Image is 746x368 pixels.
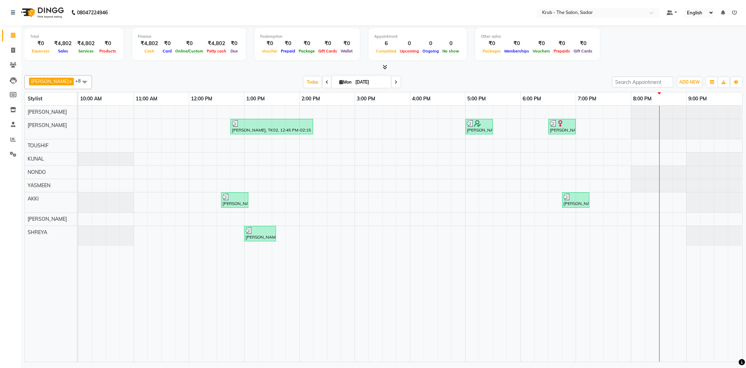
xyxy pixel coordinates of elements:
span: TOUSHIF [28,142,49,149]
span: Services [77,49,95,54]
div: ₹0 [481,40,503,48]
span: Prepaid [279,49,297,54]
div: ₹4,802 [74,40,98,48]
span: Cash [143,49,156,54]
span: ADD NEW [679,79,700,85]
div: ₹0 [260,40,279,48]
div: ₹0 [317,40,339,48]
span: NONDO [28,169,46,175]
div: Other sales [481,34,594,40]
div: 0 [441,40,461,48]
span: Ongoing [421,49,441,54]
div: ₹0 [297,40,317,48]
div: ₹0 [503,40,531,48]
a: 5:00 PM [466,94,488,104]
a: 7:00 PM [576,94,598,104]
span: AKKI [28,196,39,202]
a: 2:00 PM [300,94,322,104]
div: ₹0 [279,40,297,48]
span: Completed [374,49,398,54]
div: [PERSON_NAME], TK04, 05:00 PM-05:30 PM, TONGS [466,120,492,133]
div: [PERSON_NAME], TK03, 06:30 PM-07:00 PM, JUNIOR [DEMOGRAPHIC_DATA] HAIR CUT [549,120,575,133]
div: Appointment [374,34,461,40]
span: Package [297,49,317,54]
span: [PERSON_NAME] [31,78,69,84]
span: Mon [338,79,353,85]
div: ₹0 [228,40,240,48]
a: 12:00 PM [189,94,214,104]
div: Finance [138,34,240,40]
div: [PERSON_NAME], TK02, 12:45 PM-02:15 PM, TOUCH UP INOA ( AMONIA FREE ),[DEMOGRAPHIC_DATA] HAIR CUT [231,120,312,133]
span: Gift Cards [572,49,594,54]
div: [PERSON_NAME], TK02, 01:00 PM-01:35 PM, LEG MASSAGE (₹700) [245,227,275,240]
span: Card [161,49,173,54]
a: 4:00 PM [410,94,432,104]
div: [PERSON_NAME], TK05, 06:45 PM-07:15 PM, JUNIOR [DEMOGRAPHIC_DATA] HAIR CUT [563,193,589,207]
span: Online/Custom [173,49,205,54]
span: Vouchers [531,49,552,54]
div: ₹0 [531,40,552,48]
span: Upcoming [398,49,421,54]
a: 11:00 AM [134,94,159,104]
div: ₹0 [173,40,205,48]
div: ₹4,802 [205,40,228,48]
div: 0 [398,40,421,48]
span: YASMEEN [28,182,50,189]
span: Petty cash [205,49,228,54]
span: KUNAL [28,156,44,162]
b: 08047224946 [77,3,108,22]
span: [PERSON_NAME] [28,109,67,115]
span: Memberships [503,49,531,54]
span: SHREYA [28,229,47,235]
div: 0 [421,40,441,48]
div: ₹0 [339,40,354,48]
a: 3:00 PM [355,94,377,104]
span: Due [229,49,240,54]
a: 8:00 PM [631,94,653,104]
div: ₹4,802 [138,40,161,48]
span: Products [98,49,118,54]
div: ₹0 [161,40,173,48]
a: 6:00 PM [521,94,543,104]
a: 9:00 PM [687,94,709,104]
span: Sales [56,49,70,54]
span: Wallet [339,49,354,54]
div: Redemption [260,34,354,40]
span: [PERSON_NAME] [28,216,67,222]
span: +8 [75,78,86,84]
span: Gift Cards [317,49,339,54]
input: 2025-09-01 [353,77,388,87]
span: Voucher [260,49,279,54]
div: 6 [374,40,398,48]
span: Expenses [30,49,51,54]
div: [PERSON_NAME], TK01, 12:35 PM-01:05 PM, [DEMOGRAPHIC_DATA] HAIR CUT [222,193,248,207]
a: x [69,78,72,84]
div: ₹0 [30,40,51,48]
a: 1:00 PM [244,94,267,104]
span: Today [304,77,321,87]
div: ₹0 [552,40,572,48]
span: Prepaids [552,49,572,54]
img: logo [18,3,66,22]
span: No show [441,49,461,54]
div: Total [30,34,118,40]
div: ₹0 [98,40,118,48]
div: ₹0 [572,40,594,48]
span: [PERSON_NAME] [28,122,67,128]
a: 10:00 AM [78,94,104,104]
span: Packages [481,49,503,54]
span: Stylist [28,95,42,102]
button: ADD NEW [677,77,702,87]
div: ₹4,802 [51,40,74,48]
input: Search Appointment [612,77,673,87]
